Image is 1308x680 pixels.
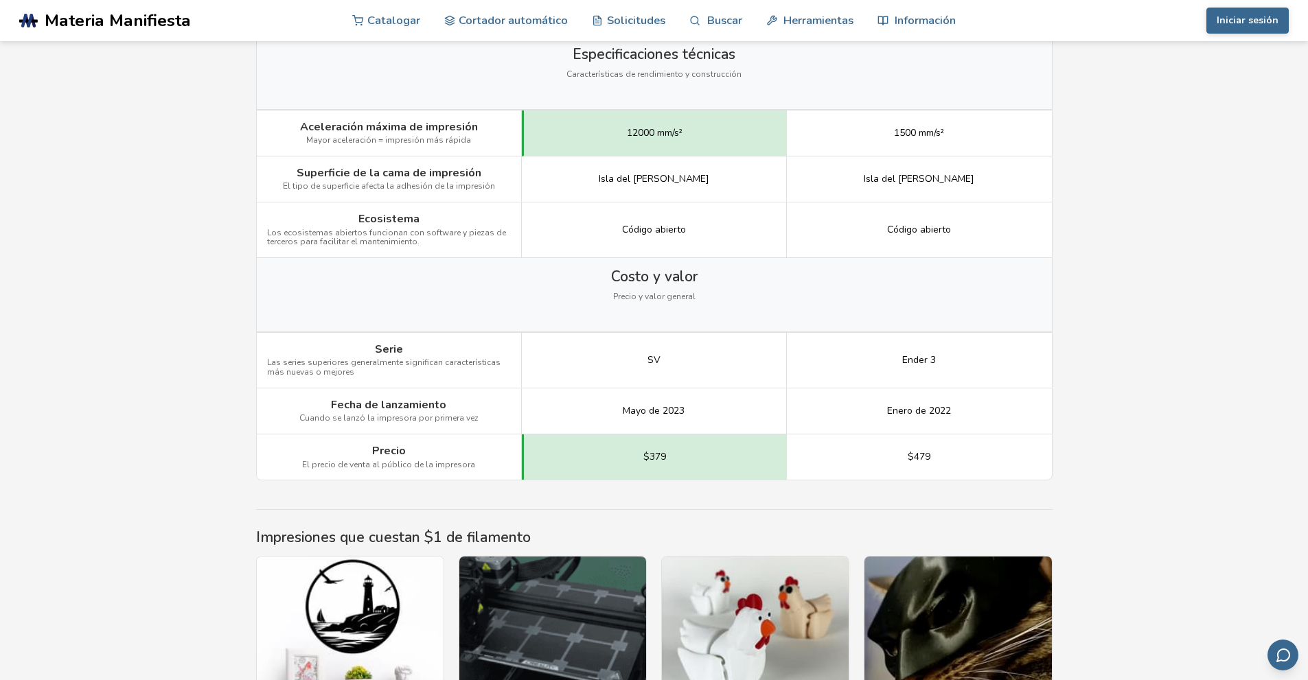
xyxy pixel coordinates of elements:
[627,126,682,139] font: 12000 mm/s²
[908,450,930,463] font: $479
[358,211,420,226] font: Ecosistema
[622,223,686,236] font: Código abierto
[573,45,735,64] font: Especificaciones técnicas
[300,119,478,134] font: Aceleración máxima de impresión
[599,172,709,185] font: Isla del [PERSON_NAME]
[783,12,853,28] font: Herramientas
[297,165,481,180] font: Superficie de la cama de impresión
[887,404,951,417] font: Enero de 2022
[611,267,698,286] font: Costo y valor
[566,69,742,80] font: Características de rendimiento y construcción
[283,180,495,191] font: El tipo de superficie afecta la adhesión de la impresión
[643,450,666,463] font: $379
[1217,14,1278,27] font: Iniciar sesión
[647,353,661,366] font: SV
[299,412,479,423] font: Cuando se lanzó la impresora por primera vez
[613,291,696,302] font: Precio y valor general
[306,134,471,145] font: Mayor aceleración = impresión más rápida
[895,12,956,28] font: Información
[267,357,501,377] font: Las series superiores generalmente significan características más nuevas o mejores
[45,9,191,32] font: Materia Manifiesta
[1206,8,1289,34] button: Iniciar sesión
[372,443,406,458] font: Precio
[887,223,951,236] font: Código abierto
[1267,640,1298,670] button: Enviar comentarios por correo electrónico
[459,12,568,28] font: Cortador automático
[707,12,742,28] font: Buscar
[623,404,685,417] font: Mayo de 2023
[902,353,936,366] font: Ender 3
[256,528,531,547] font: Impresiones que cuestan $1 de filamento
[331,397,446,412] font: Fecha de lanzamiento
[894,126,944,139] font: 1500 mm/s²
[367,12,420,28] font: Catalogar
[607,12,665,28] font: Solicitudes
[267,227,506,248] font: Los ecosistemas abiertos funcionan con software y piezas de terceros para facilitar el mantenimie...
[864,172,974,185] font: Isla del [PERSON_NAME]
[302,459,475,470] font: El precio de venta al público de la impresora
[375,342,403,357] font: Serie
